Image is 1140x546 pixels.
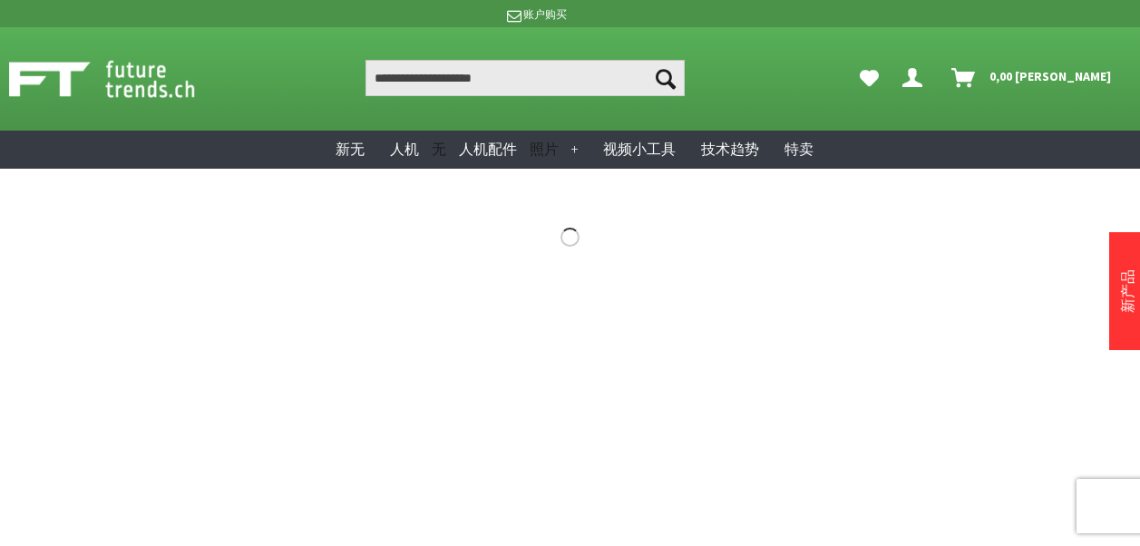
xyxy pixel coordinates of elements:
[590,131,688,168] a: 产品
[688,131,772,168] a: 技术趋势
[365,60,685,96] input: 产品、品牌、类别、EAN、货号......
[446,131,530,168] a: 无人机配件
[559,131,590,168] a: 照片 + 视频
[989,62,1111,91] span: 0,00 [PERSON_NAME]
[459,140,517,158] span: 人机配件
[377,131,432,168] a: 无人 机
[571,140,578,158] span: +
[603,140,676,158] span: 视频小工具
[701,140,759,158] span: 技术趋势
[323,131,377,168] a: 新增功能
[9,56,235,102] img: 选购 Futuretrends - 进入主页
[336,140,365,158] span: 新无
[1118,269,1136,313] a: 新产品
[895,60,937,96] a: 您的帐户
[772,131,826,168] a: 销售
[851,60,888,96] a: 我的最爱
[647,60,685,96] button: 搜索
[944,60,1120,96] a: 购物篮
[323,131,826,168] font: 无 照片
[390,140,419,158] span: 人机
[784,140,814,158] span: 特卖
